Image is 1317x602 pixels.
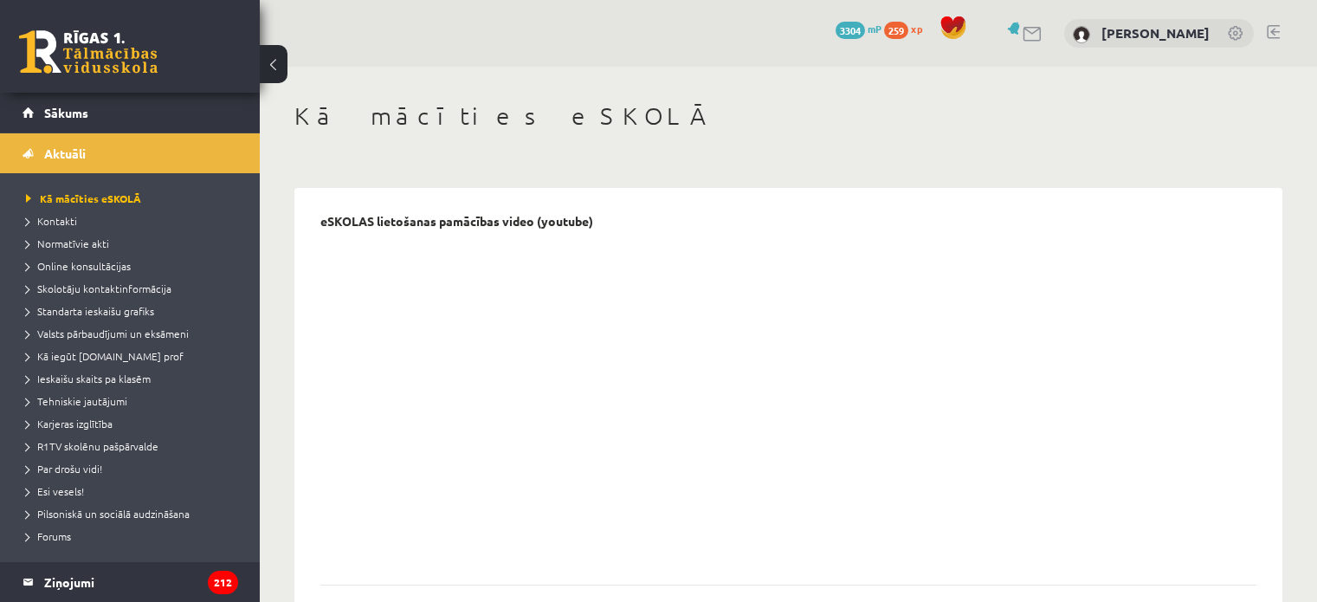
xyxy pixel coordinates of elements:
img: Marta Marija Raksa [1073,26,1090,43]
a: Kontakti [26,213,242,229]
span: Normatīvie akti [26,236,109,250]
span: 3304 [836,22,865,39]
span: Aktuāli [44,146,86,161]
a: Standarta ieskaišu grafiks [26,303,242,319]
a: Aktuāli [23,133,238,173]
span: xp [911,22,922,36]
a: R1TV skolēnu pašpārvalde [26,438,242,454]
a: Karjeras izglītība [26,416,242,431]
a: Par drošu vidi! [26,461,242,476]
a: 3304 mP [836,22,881,36]
a: Ziņojumi212 [23,562,238,602]
h1: Kā mācīties eSKOLĀ [294,101,1282,131]
span: Par drošu vidi! [26,462,102,476]
a: Online konsultācijas [26,258,242,274]
span: 259 [884,22,908,39]
span: Online konsultācijas [26,259,131,273]
a: Normatīvie akti [26,236,242,251]
a: Ieskaišu skaits pa klasēm [26,371,242,386]
span: Esi vesels! [26,484,84,498]
a: Tehniskie jautājumi [26,393,242,409]
span: R1TV skolēnu pašpārvalde [26,439,158,453]
span: Valsts pārbaudījumi un eksāmeni [26,327,189,340]
a: Pilsoniskā un sociālā audzināšana [26,506,242,521]
span: Pilsoniskā un sociālā audzināšana [26,507,190,521]
span: Sākums [44,105,88,120]
span: Forums [26,529,71,543]
span: Skolotāju kontaktinformācija [26,282,171,295]
span: Karjeras izglītība [26,417,113,430]
a: Skolotāju kontaktinformācija [26,281,242,296]
a: 259 xp [884,22,931,36]
p: eSKOLAS lietošanas pamācības video (youtube) [320,214,593,229]
a: Rīgas 1. Tālmācības vidusskola [19,30,158,74]
a: Esi vesels! [26,483,242,499]
a: Kā iegūt [DOMAIN_NAME] prof [26,348,242,364]
span: Kontakti [26,214,77,228]
span: Kā iegūt [DOMAIN_NAME] prof [26,349,184,363]
a: Sākums [23,93,238,133]
span: Standarta ieskaišu grafiks [26,304,154,318]
i: 212 [208,571,238,594]
a: [PERSON_NAME] [1101,24,1210,42]
span: Tehniskie jautājumi [26,394,127,408]
a: Valsts pārbaudījumi un eksāmeni [26,326,242,341]
span: mP [868,22,881,36]
legend: Ziņojumi [44,562,238,602]
a: Kā mācīties eSKOLĀ [26,191,242,206]
span: Kā mācīties eSKOLĀ [26,191,141,205]
a: Forums [26,528,242,544]
span: Ieskaišu skaits pa klasēm [26,372,151,385]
